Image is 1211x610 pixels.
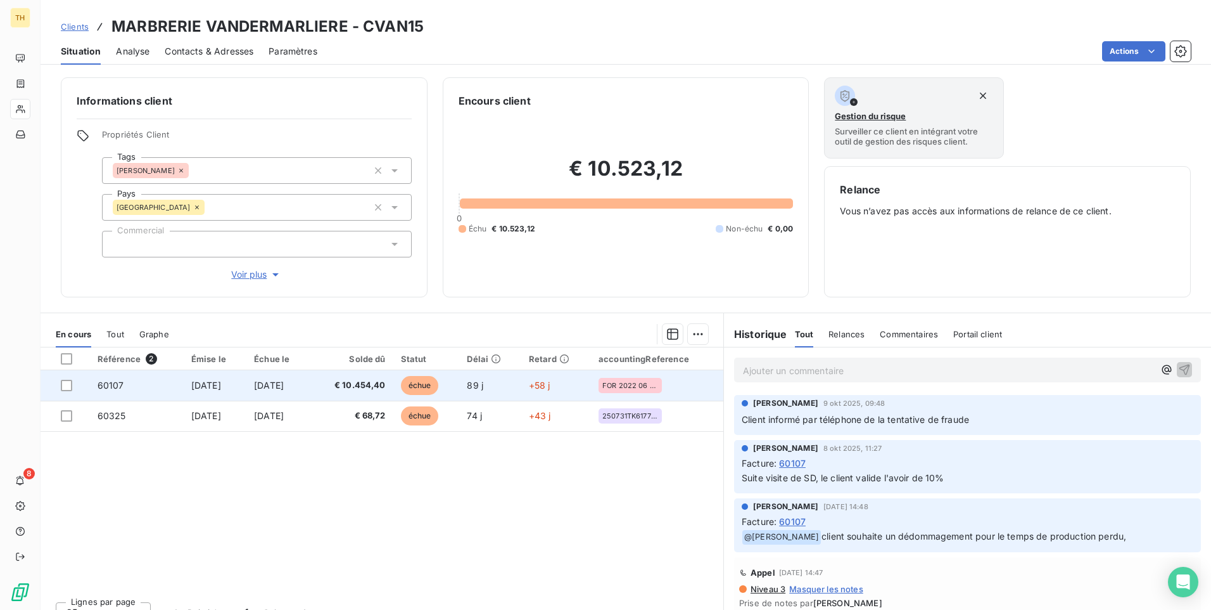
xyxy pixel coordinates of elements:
[840,182,1175,282] div: Vous n’avez pas accès aux informations de relance de ce client.
[823,503,868,510] span: [DATE] 14:48
[318,410,386,422] span: € 68,72
[491,223,535,235] span: € 10.523,12
[318,379,386,392] span: € 10.454,40
[602,382,658,389] span: FOR 2022 06 9515
[318,354,386,364] div: Solde dû
[117,204,191,211] span: [GEOGRAPHIC_DATA]
[824,77,1003,159] button: Gestion du risqueSurveiller ce client en intégrant votre outil de gestion des risques client.
[753,501,818,512] span: [PERSON_NAME]
[401,406,439,425] span: échue
[61,45,101,58] span: Situation
[459,93,531,108] h6: Encours client
[106,329,124,339] span: Tout
[98,410,126,421] span: 60325
[840,182,1175,197] h6: Relance
[205,202,215,213] input: Ajouter une valeur
[529,354,583,364] div: Retard
[467,354,513,364] div: Délai
[749,584,785,594] span: Niveau 3
[254,380,284,391] span: [DATE]
[401,376,439,395] span: échue
[828,329,865,339] span: Relances
[10,8,30,28] div: TH
[459,156,794,194] h2: € 10.523,12
[61,20,89,33] a: Clients
[1102,41,1165,62] button: Actions
[529,380,550,391] span: +58 j
[742,457,777,470] span: Facture :
[116,45,149,58] span: Analyse
[191,354,239,364] div: Émise le
[599,354,716,364] div: accountingReference
[469,223,487,235] span: Échu
[795,329,814,339] span: Tout
[61,22,89,32] span: Clients
[768,223,793,235] span: € 0,00
[231,268,282,281] span: Voir plus
[10,582,30,602] img: Logo LeanPay
[77,93,412,108] h6: Informations client
[835,126,992,146] span: Surveiller ce client en intégrant votre outil de gestion des risques client.
[102,129,412,147] span: Propriétés Client
[254,354,302,364] div: Échue le
[742,414,969,425] span: Client informé par téléphone de la tentative de fraude
[254,410,284,421] span: [DATE]
[102,268,412,282] button: Voir plus
[467,380,483,391] span: 89 j
[726,223,763,235] span: Non-échu
[139,329,169,339] span: Graphe
[813,598,882,608] span: [PERSON_NAME]
[742,472,944,483] span: Suite visite de SD, le client valide l'avoir de 10%
[724,327,787,342] h6: Historique
[739,598,1196,608] span: Prise de notes par
[457,213,462,223] span: 0
[117,167,175,174] span: [PERSON_NAME]
[753,443,818,454] span: [PERSON_NAME]
[779,569,823,576] span: [DATE] 14:47
[821,531,1126,542] span: client souhaite un dédommagement pour le temps de production perdu,
[113,238,123,250] input: Ajouter une valeur
[602,412,658,420] span: 250731TK61770NG
[529,410,551,421] span: +43 j
[1168,567,1198,597] div: Open Intercom Messenger
[823,445,882,452] span: 8 okt 2025, 11:27
[191,410,221,421] span: [DATE]
[111,15,424,38] h3: MARBRERIE VANDERMARLIERE - CVAN15
[165,45,253,58] span: Contacts & Adresses
[789,584,863,594] span: Masquer les notes
[191,380,221,391] span: [DATE]
[751,568,775,578] span: Appel
[467,410,482,421] span: 74 j
[753,398,818,409] span: [PERSON_NAME]
[401,354,452,364] div: Statut
[953,329,1002,339] span: Portail client
[23,468,35,479] span: 8
[56,329,91,339] span: En cours
[823,399,885,407] span: 9 okt 2025, 09:48
[98,353,176,365] div: Référence
[98,380,124,391] span: 60107
[269,45,317,58] span: Paramètres
[779,515,806,528] span: 60107
[779,457,806,470] span: 60107
[742,530,821,545] span: @ [PERSON_NAME]
[880,329,938,339] span: Commentaires
[742,515,777,528] span: Facture :
[146,353,157,365] span: 2
[835,111,906,121] span: Gestion du risque
[189,165,199,176] input: Ajouter une valeur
